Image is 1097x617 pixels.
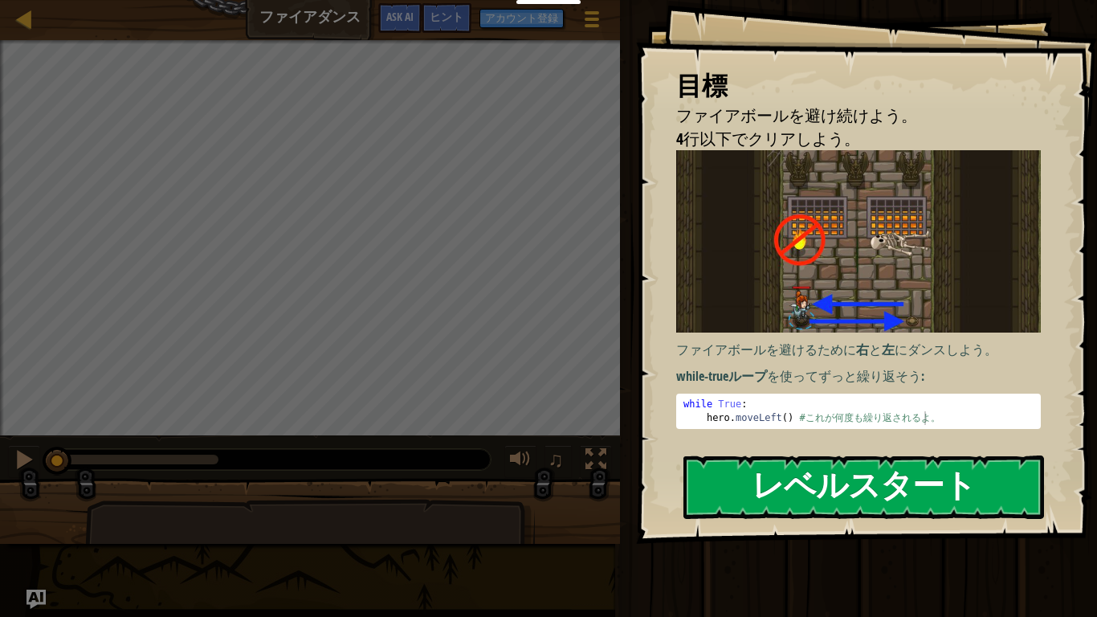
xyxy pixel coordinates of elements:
[683,456,1044,519] button: レベルスタート
[572,3,612,41] button: ゲームメニューを見る
[656,104,1037,128] li: ファイアボールを避け続けよう。
[386,9,414,24] span: Ask AI
[676,67,1041,104] div: 目標
[504,445,536,478] button: 音量を調整する
[676,104,917,126] span: ファイアボールを避け続けよう。
[580,445,612,478] button: Toggle fullscreen
[544,445,572,478] button: ♫
[676,341,1041,359] p: ファイアボールを避けるために と にダンスしよう。
[378,3,422,33] button: Ask AI
[676,128,860,149] span: 4行以下でクリアしよう。
[676,367,767,385] strong: while-trueループ
[856,341,869,358] strong: 右
[676,367,1041,386] p: を使ってずっと繰り返そう:
[27,590,46,609] button: Ask AI
[656,128,1037,151] li: 4行以下でクリアしよう。
[8,445,40,478] button: Ctrl + P: Pause
[548,447,564,472] span: ♫
[479,9,564,28] button: アカウント登録
[882,341,895,358] strong: 左
[430,9,463,24] span: ヒント
[676,150,1041,333] img: Fire dancing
